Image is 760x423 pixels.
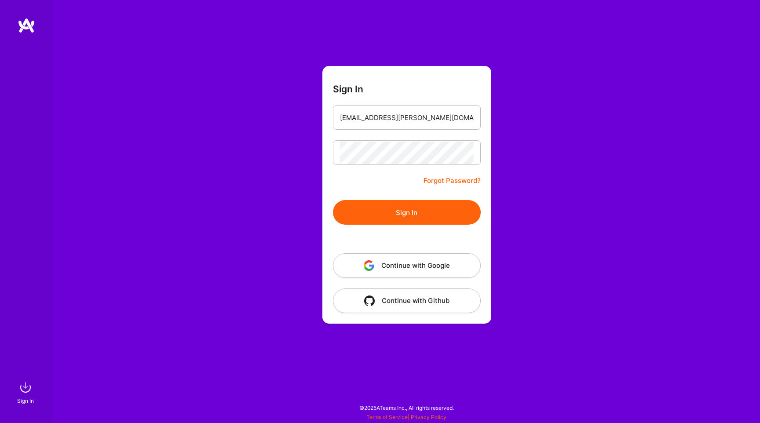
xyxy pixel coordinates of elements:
[17,396,34,405] div: Sign In
[18,18,35,33] img: logo
[364,295,375,306] img: icon
[17,379,34,396] img: sign in
[333,84,363,95] h3: Sign In
[424,175,481,186] a: Forgot Password?
[366,414,446,420] span: |
[333,253,481,278] button: Continue with Google
[364,260,374,271] img: icon
[333,288,481,313] button: Continue with Github
[340,106,474,129] input: Email...
[366,414,408,420] a: Terms of Service
[18,379,34,405] a: sign inSign In
[333,200,481,225] button: Sign In
[53,397,760,419] div: © 2025 ATeams Inc., All rights reserved.
[411,414,446,420] a: Privacy Policy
